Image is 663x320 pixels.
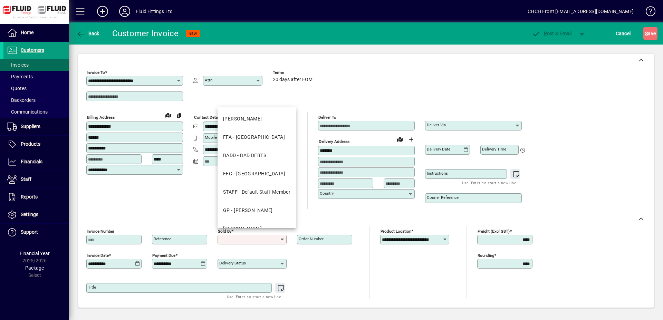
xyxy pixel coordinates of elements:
mat-label: Delivery time [482,147,506,152]
mat-label: Attn [205,78,212,83]
mat-hint: Use 'Enter' to start a new line [227,293,281,301]
mat-label: Courier Reference [427,195,459,200]
a: View on map [394,134,405,145]
mat-label: Invoice number [87,229,114,234]
span: Payments [7,74,33,79]
span: Terms [273,70,314,75]
a: Backorders [3,94,69,106]
a: Reports [3,188,69,206]
div: FFC - [GEOGRAPHIC_DATA] [223,170,285,177]
a: Products [3,136,69,153]
mat-label: Deliver via [427,123,446,127]
button: Copy to Delivery address [174,110,185,121]
button: Product History [414,306,455,318]
span: Backorders [7,97,36,103]
div: FFA - [GEOGRAPHIC_DATA] [223,134,285,141]
span: Products [21,141,40,147]
span: Home [21,30,33,35]
mat-option: STAFF - Default Staff Member [218,183,296,201]
span: Suppliers [21,124,40,129]
span: Product [607,306,635,317]
span: Financials [21,159,42,164]
span: Invoices [7,62,29,68]
div: Customer Invoice [112,28,179,39]
mat-hint: Use 'Enter' to start a new line [462,179,516,187]
span: Package [25,265,44,271]
div: BADD - BAD DEBTS [223,152,266,159]
button: Profile [114,5,136,18]
span: Quotes [7,86,27,91]
mat-label: Country [320,191,334,196]
mat-label: Deliver To [318,115,336,120]
button: Cancel [614,27,633,40]
span: Back [76,31,99,36]
a: Staff [3,171,69,188]
a: Payments [3,71,69,83]
div: [PERSON_NAME] [223,225,262,232]
mat-label: Delivery status [219,261,246,265]
span: 20 days after EOM [273,77,313,83]
mat-label: Freight (excl GST) [478,229,510,234]
a: Quotes [3,83,69,94]
mat-option: FFA - Auckland [218,128,296,146]
span: ost & Email [532,31,572,36]
span: Staff [21,176,31,182]
a: View on map [163,109,174,120]
button: Post & Email [528,27,575,40]
span: Settings [21,212,38,217]
span: Cancel [616,28,631,39]
span: Product History [417,306,452,317]
a: Suppliers [3,118,69,135]
a: Invoices [3,59,69,71]
span: Communications [7,109,48,115]
div: CHCH Front [EMAIL_ADDRESS][DOMAIN_NAME] [528,6,634,17]
span: S [645,31,648,36]
mat-option: BADD - BAD DEBTS [218,146,296,165]
button: Save [643,27,657,40]
span: P [544,31,547,36]
span: NEW [189,31,197,36]
div: Fluid Fittings Ltd [136,6,173,17]
div: GP - [PERSON_NAME] [223,207,273,214]
mat-option: GP - Grant Petersen [218,201,296,220]
mat-option: AG - ADAM [218,110,296,128]
mat-label: Title [88,285,96,290]
span: Financial Year [20,251,50,256]
span: Reports [21,194,38,200]
mat-option: JJ - JENI [218,220,296,238]
mat-label: Rounding [478,253,494,258]
mat-label: Payment due [152,253,175,258]
a: Settings [3,206,69,223]
span: ave [645,28,656,39]
button: Back [75,27,101,40]
mat-label: Instructions [427,171,448,176]
button: Product [604,306,638,318]
mat-label: Order number [299,236,324,241]
a: Financials [3,153,69,171]
mat-label: Delivery date [427,147,450,152]
div: STAFF - Default Staff Member [223,188,290,196]
button: Choose address [405,134,416,145]
app-page-header-button: Back [69,27,107,40]
span: Customers [21,47,44,53]
mat-label: Invoice To [87,70,105,75]
mat-label: Mobile [205,135,217,140]
mat-label: Sold by [218,229,231,234]
div: [PERSON_NAME] [223,115,262,123]
a: Knowledge Base [641,1,654,24]
span: Support [21,229,38,235]
button: Add [92,5,114,18]
mat-option: FFC - Christchurch [218,165,296,183]
a: Communications [3,106,69,118]
a: Home [3,24,69,41]
mat-label: Product location [381,229,411,234]
mat-label: Invoice date [87,253,109,258]
mat-label: Reference [154,236,171,241]
a: Support [3,224,69,241]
